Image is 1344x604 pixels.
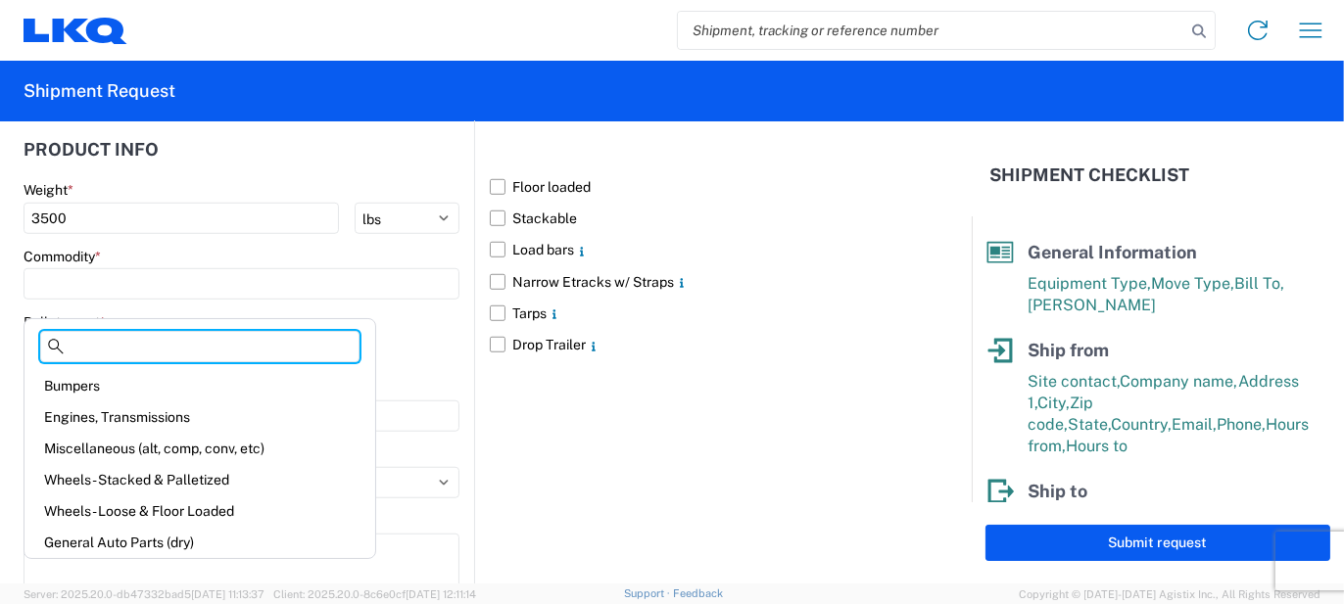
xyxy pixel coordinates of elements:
[490,329,925,360] label: Drop Trailer
[490,171,925,203] label: Floor loaded
[490,234,925,265] label: Load bars
[989,163,1189,187] h2: Shipment Checklist
[490,266,925,298] label: Narrow Etracks w/ Straps
[1151,274,1234,293] span: Move Type,
[673,587,723,599] a: Feedback
[1028,274,1151,293] span: Equipment Type,
[24,588,264,600] span: Server: 2025.20.0-db47332bad5
[1111,415,1172,434] span: Country,
[1028,372,1120,391] span: Site contact,
[1019,585,1320,603] span: Copyright © [DATE]-[DATE] Agistix Inc., All Rights Reserved
[28,464,371,495] div: Wheels - Stacked & Palletized
[28,401,371,433] div: Engines, Transmissions
[678,12,1185,49] input: Shipment, tracking or reference number
[406,588,476,600] span: [DATE] 12:11:14
[1234,274,1284,293] span: Bill To,
[985,525,1330,561] button: Submit request
[28,527,371,558] div: General Auto Parts (dry)
[191,588,264,600] span: [DATE] 11:13:37
[490,298,925,329] label: Tarps
[273,588,476,600] span: Client: 2025.20.0-8c6e0cf
[24,79,175,103] h2: Shipment Request
[624,587,673,599] a: Support
[1120,372,1238,391] span: Company name,
[1028,340,1109,360] span: Ship from
[1066,437,1128,455] span: Hours to
[1028,242,1197,262] span: General Information
[28,495,371,527] div: Wheels - Loose & Floor Loaded
[490,203,925,234] label: Stackable
[1068,415,1111,434] span: State,
[1037,394,1070,412] span: City,
[1028,481,1087,501] span: Ship to
[1217,415,1266,434] span: Phone,
[28,433,371,464] div: Miscellaneous (alt, comp, conv, etc)
[24,181,73,199] label: Weight
[24,313,106,331] label: Pallet count
[1172,415,1217,434] span: Email,
[1028,296,1156,314] span: [PERSON_NAME]
[24,140,159,160] h2: Product Info
[28,370,371,401] div: Bumpers
[24,248,101,265] label: Commodity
